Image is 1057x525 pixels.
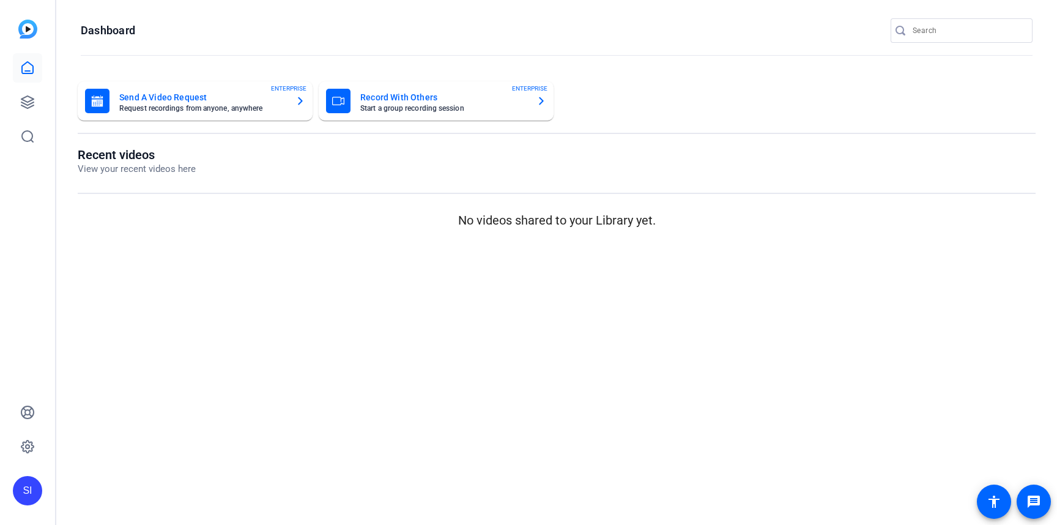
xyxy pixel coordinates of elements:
input: Search [913,23,1023,38]
button: Send A Video RequestRequest recordings from anyone, anywhereENTERPRISE [78,81,313,121]
button: Record With OthersStart a group recording sessionENTERPRISE [319,81,554,121]
span: ENTERPRISE [271,84,306,93]
h1: Dashboard [81,23,135,38]
p: No videos shared to your Library yet. [78,211,1036,229]
mat-card-subtitle: Start a group recording session [360,105,527,112]
p: View your recent videos here [78,162,196,176]
mat-icon: accessibility [987,494,1001,509]
h1: Recent videos [78,147,196,162]
mat-card-title: Record With Others [360,90,527,105]
mat-card-title: Send A Video Request [119,90,286,105]
mat-card-subtitle: Request recordings from anyone, anywhere [119,105,286,112]
span: ENTERPRISE [512,84,547,93]
div: SI [13,476,42,505]
mat-icon: message [1026,494,1041,509]
img: blue-gradient.svg [18,20,37,39]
